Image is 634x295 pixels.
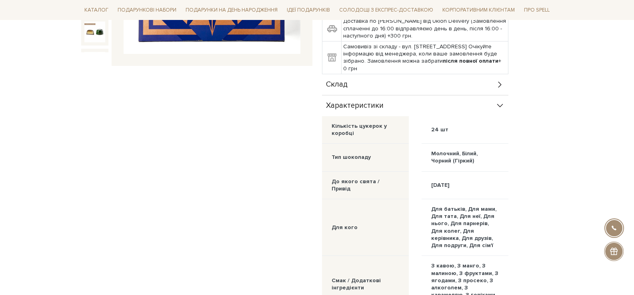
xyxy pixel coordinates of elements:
[182,4,281,16] a: Подарунки на День народження
[341,16,508,42] td: Доставка по [PERSON_NAME] від Uklon Delivery (Замовлення сплаченні до 16:00 відправляємо день в д...
[341,42,508,74] td: Самовивіз зі складу - вул. [STREET_ADDRESS] Очікуйте інформацію від менеджера, коли ваше замовлен...
[114,4,180,16] a: Подарункові набори
[284,4,333,16] a: Ідеї подарунків
[332,154,371,161] div: Тип шоколаду
[332,123,399,137] div: Кількість цукерок у коробці
[431,182,450,189] div: [DATE]
[332,277,399,291] div: Смак / Додаткові інгредієнти
[439,4,518,16] a: Корпоративним клієнтам
[81,4,112,16] a: Каталог
[431,150,499,164] div: Молочний, Білий, Чорний (Гіркий)
[84,22,105,42] img: Адвент-календар
[332,224,358,231] div: Для кого
[326,81,348,88] span: Склад
[332,178,399,192] div: До якого свята / Привід
[326,102,384,109] span: Характеристики
[443,57,498,64] b: після повної оплати
[431,126,448,133] div: 24 шт
[336,3,436,17] a: Солодощі з експрес-доставкою
[431,206,499,249] div: Для батьків, Для мами, Для тата, Для неї, Для нього, Для парнерів, Для колег, Для керівника, Для ...
[84,52,105,73] img: Адвент-календар
[521,4,553,16] a: Про Spell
